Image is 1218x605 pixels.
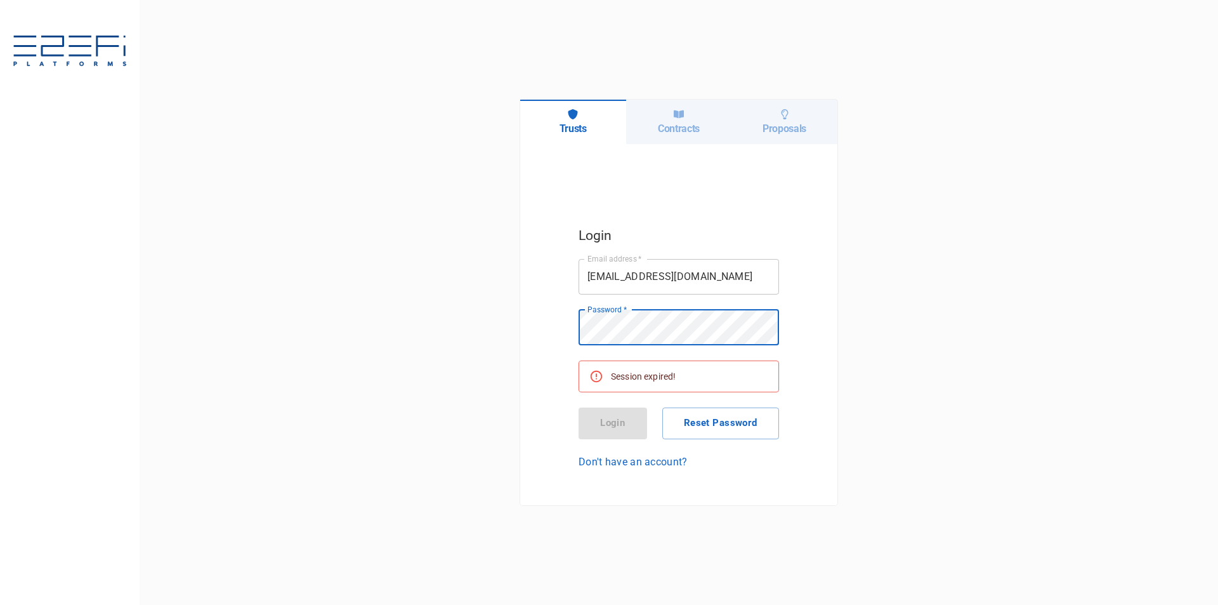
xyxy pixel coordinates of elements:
[560,123,587,135] h6: Trusts
[662,408,779,439] button: Reset Password
[658,123,700,135] h6: Contracts
[587,253,642,264] label: Email address
[579,225,779,246] h5: Login
[587,304,627,315] label: Password
[763,123,806,135] h6: Proposals
[579,455,779,469] a: Don't have an account?
[13,36,127,69] img: svg%3e
[611,365,676,388] div: Session expired!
